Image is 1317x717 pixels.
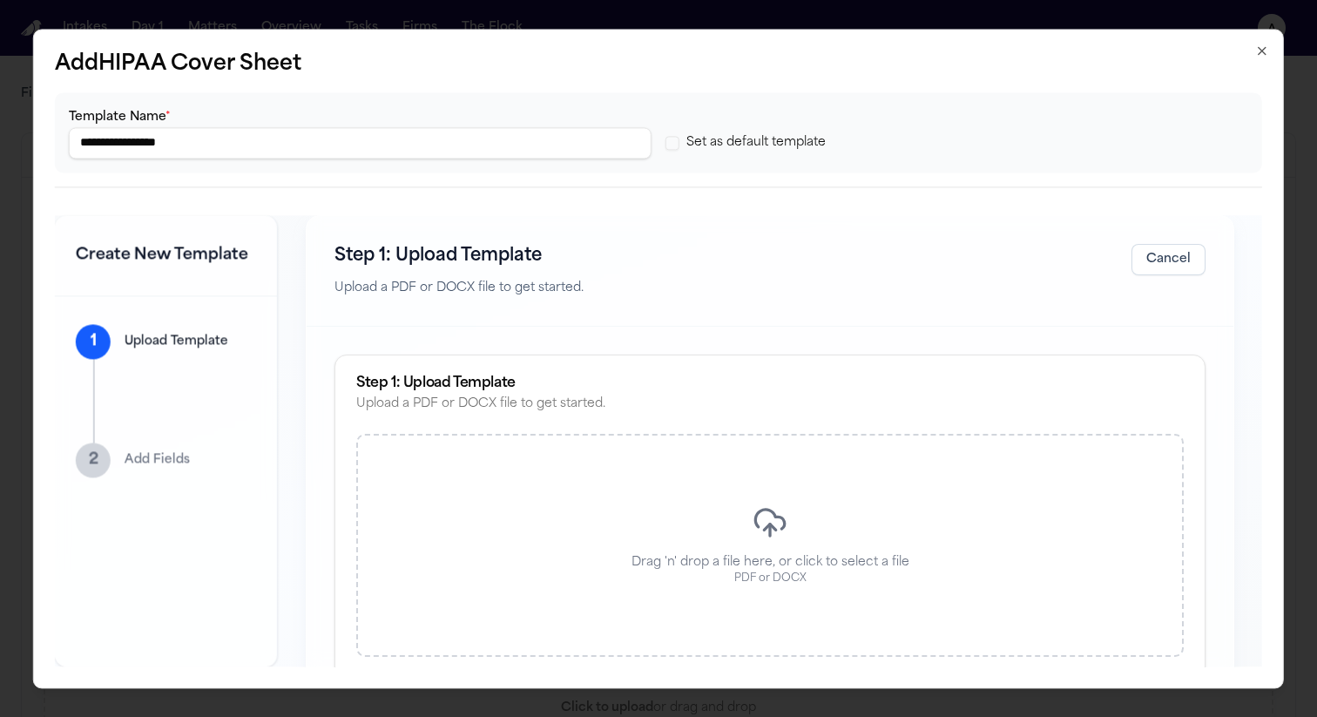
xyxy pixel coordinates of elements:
div: Step 1: Upload Template [356,377,1184,391]
button: Cancel [1131,244,1206,275]
p: Upload Template [125,333,228,350]
label: Set as default template [686,134,826,152]
div: Upload a PDF or DOCX file to get started. [356,396,1184,414]
h2: Add HIPAA Cover Sheet [55,51,1262,78]
h2: Step 1: Upload Template [334,244,584,268]
h1: Create New Template [76,243,256,267]
p: Drag 'n' drop a file here, or click to select a file [631,555,908,572]
label: Template Name [69,111,171,124]
p: Upload a PDF or DOCX file to get started. [334,279,584,299]
div: 1Upload Template [76,324,256,359]
div: 2 [76,443,111,477]
p: Add Fields [125,451,190,469]
div: 2Add Fields [76,443,256,477]
p: PDF or DOCX [733,572,806,586]
div: 1 [76,324,111,359]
